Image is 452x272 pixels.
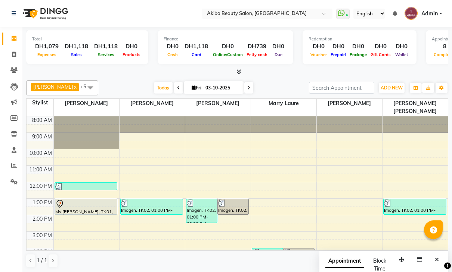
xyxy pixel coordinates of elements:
[37,257,47,265] span: 1 / 1
[245,52,269,57] span: Petty cash
[309,36,411,42] div: Redemption
[31,248,53,256] div: 4:00 PM
[164,36,287,42] div: Finance
[245,42,269,51] div: DH739
[309,52,329,57] span: Voucher
[91,42,121,51] div: DH1,118
[384,199,446,214] div: Imogen, TK02, 01:00 PM-02:00 PM, Gelish Pedicure
[54,99,119,108] span: [PERSON_NAME]
[31,215,53,223] div: 2:00 PM
[405,7,418,20] img: Admin
[55,183,117,190] div: Ms [PERSON_NAME], TK05, 12:00 PM-12:30 PM, Wash and blow dry
[284,248,314,256] div: [PERSON_NAME], TK03, 04:00 PM-04:30 PM, Single braids removal from
[190,85,203,91] span: Fri
[421,242,445,265] iframe: chat widget
[273,52,284,57] span: Due
[348,42,369,51] div: DH0
[28,149,53,157] div: 10:00 AM
[186,199,217,223] div: Imogen, TK02, 01:00 PM-02:30 PM, Hair Wash,Hair styiling
[121,42,142,51] div: DH0
[120,99,185,108] span: [PERSON_NAME]
[31,133,53,141] div: 9:00 AM
[269,42,287,51] div: DH0
[28,182,53,190] div: 12:00 PM
[251,99,316,108] span: Marry Laure
[329,42,348,51] div: DH0
[32,36,142,42] div: Total
[28,166,53,174] div: 11:00 AM
[393,52,410,57] span: Wallet
[369,42,393,51] div: DH0
[33,84,73,90] span: [PERSON_NAME]
[55,199,117,214] div: Ms [PERSON_NAME], TK01, 01:00 PM-02:00 PM, Classic Eyelashes
[421,10,438,18] span: Admin
[27,99,53,107] div: Stylist
[325,254,364,268] span: Appointment
[31,199,53,207] div: 1:00 PM
[329,52,348,57] span: Prepaid
[309,82,374,94] input: Search Appointment
[154,82,173,94] span: Today
[369,52,393,57] span: Gift Cards
[182,42,211,51] div: DH1,118
[121,52,142,57] span: Products
[121,199,183,214] div: Imogen, TK02, 01:00 PM-02:00 PM, Gelish Manicure
[19,3,70,24] img: logo
[393,42,411,51] div: DH0
[309,42,329,51] div: DH0
[383,99,448,116] span: [PERSON_NAME] [PERSON_NAME]
[317,99,382,108] span: [PERSON_NAME]
[218,199,248,214] div: Imogen, TK02, 01:00 PM-02:00 PM, Wig wash and style
[62,42,91,51] div: DH1,118
[190,52,203,57] span: Card
[381,85,403,91] span: ADD NEW
[32,42,62,51] div: DH1,079
[185,99,251,108] span: [PERSON_NAME]
[252,248,283,264] div: [PERSON_NAME], TK03, 04:00 PM-05:00 PM, Braids or twist without extension
[73,84,77,90] a: x
[165,52,180,57] span: Cash
[96,52,116,57] span: Services
[35,52,58,57] span: Expenses
[211,52,245,57] span: Online/Custom
[31,116,53,124] div: 8:00 AM
[203,82,241,94] input: 2025-10-03
[69,52,84,57] span: Sales
[80,83,92,89] span: +5
[348,52,369,57] span: Package
[373,257,386,272] span: Block Time
[164,42,182,51] div: DH0
[211,42,245,51] div: DH0
[31,232,53,239] div: 3:00 PM
[379,83,405,93] button: ADD NEW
